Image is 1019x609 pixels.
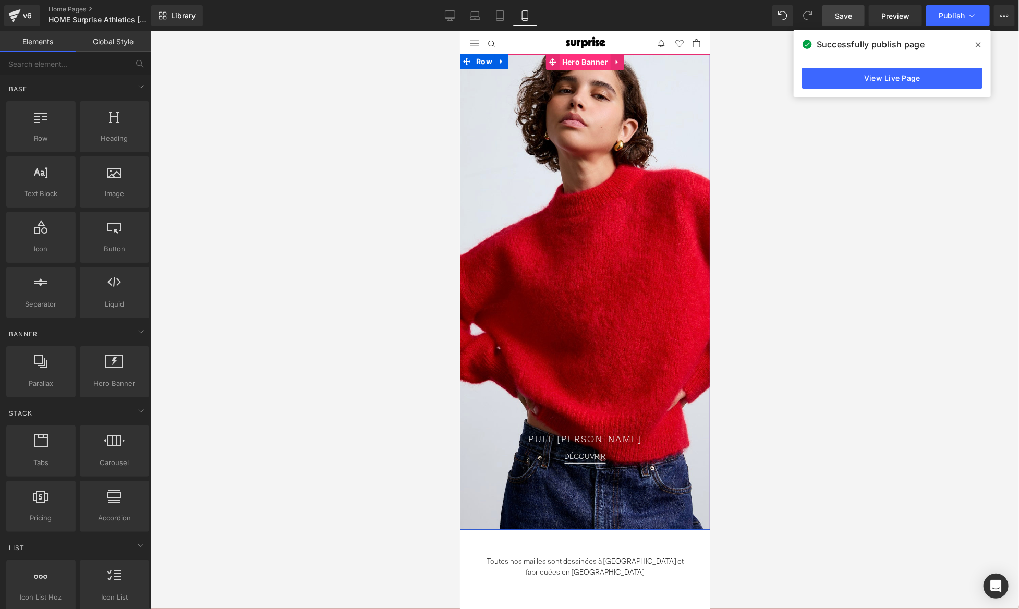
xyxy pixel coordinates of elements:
button: Redo [797,5,818,26]
a: Expand / Collapse [35,22,48,38]
span: Hero Banner [100,23,151,39]
a: Mobile [513,5,538,26]
a: Preview [869,5,922,26]
span: Separator [9,299,72,310]
p: PULL [PERSON_NAME] [13,402,237,416]
span: Button [83,243,146,254]
font: Toutes nos mailles sont dessinées à [GEOGRAPHIC_DATA] et fabriquées en [GEOGRAPHIC_DATA] [27,527,224,545]
span: List [8,543,26,553]
button: More [994,5,1015,26]
a: Expand / Collapse [151,23,164,39]
span: Text Block [9,188,72,199]
span: Icon List [83,592,146,603]
a: Global Style [76,31,151,52]
span: Accordion [83,513,146,523]
a: View Live Page [802,68,982,89]
span: Heading [83,133,146,144]
span: Successfully publish page [817,38,925,51]
span: Image [83,188,146,199]
span: Liquid [83,299,146,310]
span: Banner [8,329,39,339]
button: Undo [772,5,793,26]
button: Publish [926,5,990,26]
span: Save [835,10,852,21]
span: HOME Surprise Athletics [DATE] [48,16,149,24]
span: Parallax [9,378,72,389]
span: Hero Banner [83,378,146,389]
span: Carousel [83,457,146,468]
span: Icon List Hoz [9,592,72,603]
span: Publish [939,11,965,20]
span: Library [171,11,196,20]
a: Desktop [438,5,463,26]
span: Preview [881,10,909,21]
div: v6 [21,9,34,22]
a: Ouvrir le panier [233,8,240,16]
span: Row [14,22,35,38]
a: New Library [151,5,203,26]
span: Pricing [9,513,72,523]
img: Surprise-paris [99,1,151,21]
span: Icon [9,243,72,254]
a: Home Pages [48,5,168,14]
div: Open Intercom Messenger [984,574,1009,599]
a: v6 [4,5,40,26]
button: Ouvrir la navigation [10,9,19,15]
span: Row [9,133,72,144]
a: DÉCOUVRIR [105,422,146,430]
a: Recherche [28,9,35,16]
span: Base [8,84,28,94]
span: Tabs [9,457,72,468]
a: Laptop [463,5,488,26]
span: Stack [8,408,33,418]
a: Tablet [488,5,513,26]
